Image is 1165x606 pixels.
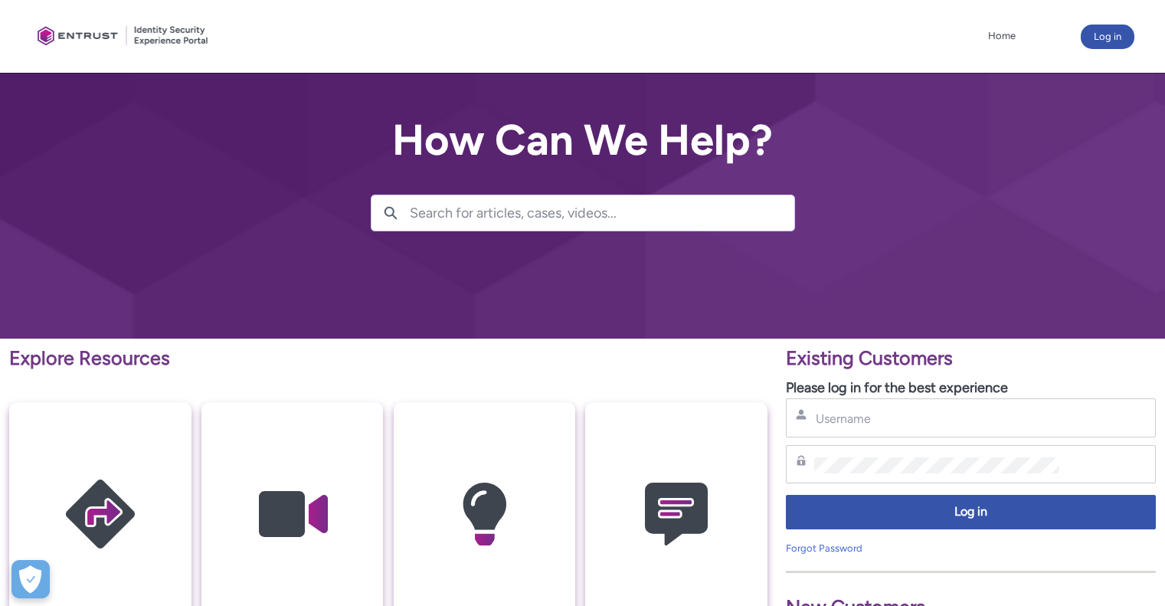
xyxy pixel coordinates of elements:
a: Forgot Password [786,542,862,554]
p: Explore Resources [9,344,767,373]
img: Knowledge Articles [411,432,557,597]
img: Contact Support [604,432,749,597]
button: Search [371,195,410,231]
button: Open Preferences [11,560,50,598]
img: Getting Started [28,432,173,597]
input: Username [814,411,1059,427]
span: Log in [796,503,1146,521]
h2: How Can We Help? [371,116,795,164]
button: Log in [786,495,1156,529]
img: Video Guides [220,432,365,597]
input: Search for articles, cases, videos... [410,195,794,231]
p: Existing Customers [786,344,1156,373]
button: Log in [1081,25,1134,49]
p: Please log in for the best experience [786,378,1156,398]
div: Cookie Preferences [11,560,50,598]
a: Home [984,25,1019,47]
